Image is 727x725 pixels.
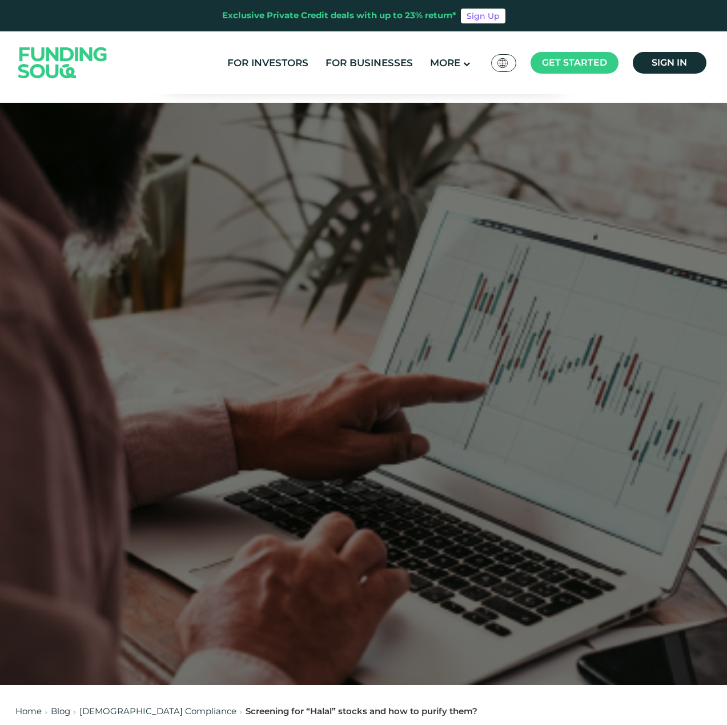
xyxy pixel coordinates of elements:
div: Exclusive Private Credit deals with up to 23% return* [222,9,456,22]
a: [DEMOGRAPHIC_DATA] Compliance [79,706,236,716]
span: Get started [542,57,607,68]
a: Blog [51,706,70,716]
a: Sign Up [461,9,505,23]
a: For Investors [224,54,311,72]
a: Sign in [633,52,706,74]
span: More [430,57,460,69]
span: Sign in [652,57,687,68]
img: SA Flag [497,58,508,68]
a: For Businesses [323,54,416,72]
div: Screening for “Halal” stocks and how to purify them? [246,705,477,718]
a: Home [15,706,42,716]
img: Logo [7,34,119,91]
